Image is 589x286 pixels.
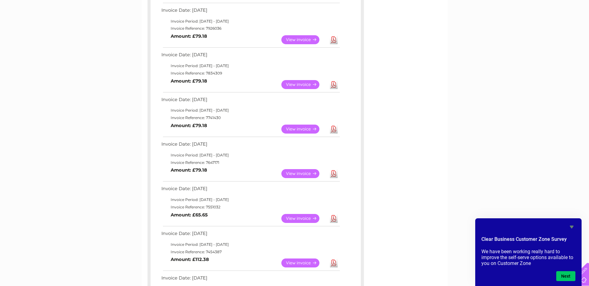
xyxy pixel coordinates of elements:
td: Invoice Date: [DATE] [160,185,341,196]
td: Invoice Period: [DATE] - [DATE] [160,62,341,70]
td: Invoice Reference: 7741430 [160,114,341,122]
a: Energy [496,26,509,31]
button: Next question [556,271,575,281]
a: Download [330,258,338,267]
a: Download [330,214,338,223]
a: View [281,80,327,89]
a: View [281,214,327,223]
td: Invoice Period: [DATE] - [DATE] [160,18,341,25]
a: Contact [548,26,563,31]
a: Download [330,169,338,178]
a: Blog [535,26,544,31]
td: Invoice Date: [DATE] [160,51,341,62]
td: Invoice Period: [DATE] - [DATE] [160,196,341,203]
a: View [281,169,327,178]
td: Invoice Date: [DATE] [160,140,341,152]
div: Clear Business is a trading name of Verastar Limited (registered in [GEOGRAPHIC_DATA] No. 3667643... [149,3,441,30]
a: Download [330,125,338,134]
a: 0333 014 3131 [472,3,515,11]
b: Amount: £112.38 [171,257,209,262]
a: Download [330,80,338,89]
td: Invoice Date: [DATE] [160,6,341,18]
td: Invoice Period: [DATE] - [DATE] [160,152,341,159]
td: Invoice Reference: 7454387 [160,248,341,256]
a: View [281,125,327,134]
td: Invoice Period: [DATE] - [DATE] [160,241,341,248]
td: Invoice Date: [DATE] [160,96,341,107]
a: Water [480,26,492,31]
a: Download [330,35,338,44]
b: Amount: £79.18 [171,123,207,128]
b: Amount: £79.18 [171,33,207,39]
td: Invoice Reference: 7551032 [160,203,341,211]
td: Invoice Reference: 7926036 [160,25,341,32]
a: Log out [569,26,583,31]
b: Amount: £79.18 [171,167,207,173]
b: Amount: £79.18 [171,78,207,84]
b: Amount: £65.65 [171,212,208,218]
h2: Clear Business Customer Zone Survey [481,236,575,246]
a: View [281,258,327,267]
td: Invoice Date: [DATE] [160,229,341,241]
a: View [281,35,327,44]
td: Invoice Reference: 7834309 [160,70,341,77]
td: Invoice Reference: 7647171 [160,159,341,166]
img: logo.png [21,16,52,35]
td: Invoice Date: [DATE] [160,274,341,285]
div: Clear Business Customer Zone Survey [481,223,575,281]
button: Hide survey [568,223,575,231]
p: We have been working really hard to improve the self-serve options available to you on Customer Zone [481,249,575,266]
td: Invoice Period: [DATE] - [DATE] [160,107,341,114]
a: Telecoms [513,26,531,31]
